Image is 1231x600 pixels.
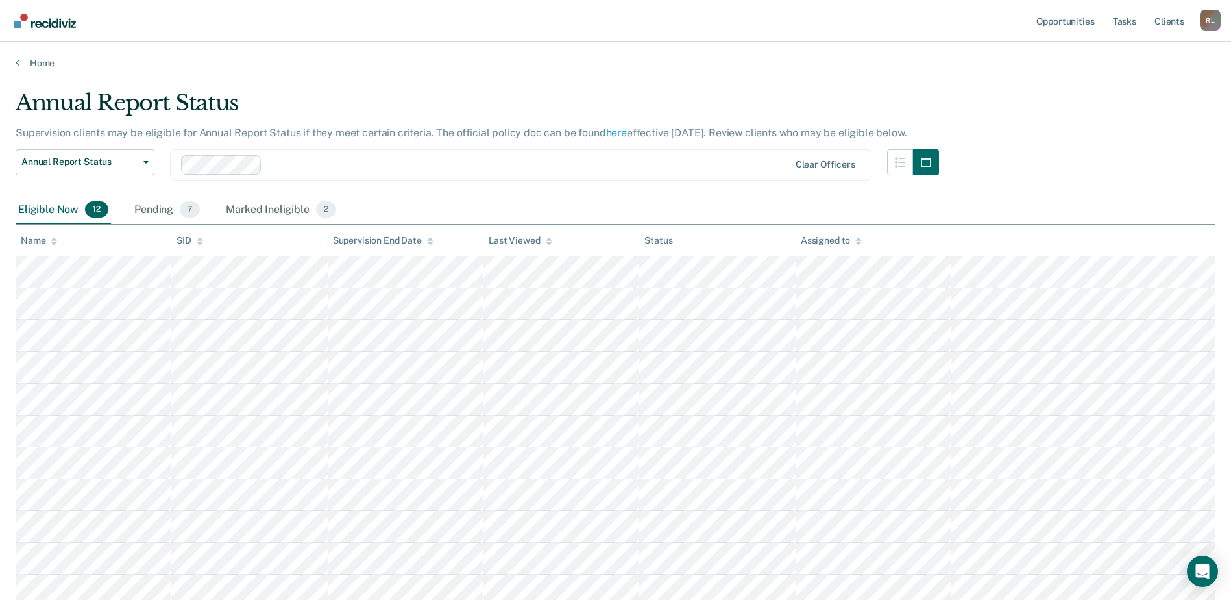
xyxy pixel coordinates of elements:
[21,156,138,168] span: Annual Report Status
[21,235,57,246] div: Name
[177,235,203,246] div: SID
[85,201,108,218] span: 12
[316,201,336,218] span: 2
[16,196,111,225] div: Eligible Now12
[1187,556,1218,587] div: Open Intercom Messenger
[796,159,855,170] div: Clear officers
[14,14,76,28] img: Recidiviz
[489,235,552,246] div: Last Viewed
[16,57,1215,69] a: Home
[16,127,907,139] p: Supervision clients may be eligible for Annual Report Status if they meet certain criteria. The o...
[223,196,339,225] div: Marked Ineligible2
[1200,10,1221,31] button: Profile dropdown button
[180,201,200,218] span: 7
[644,235,672,246] div: Status
[132,196,202,225] div: Pending7
[1200,10,1221,31] div: R L
[606,127,627,139] a: here
[333,235,433,246] div: Supervision End Date
[16,149,154,175] button: Annual Report Status
[801,235,862,246] div: Assigned to
[16,90,939,127] div: Annual Report Status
